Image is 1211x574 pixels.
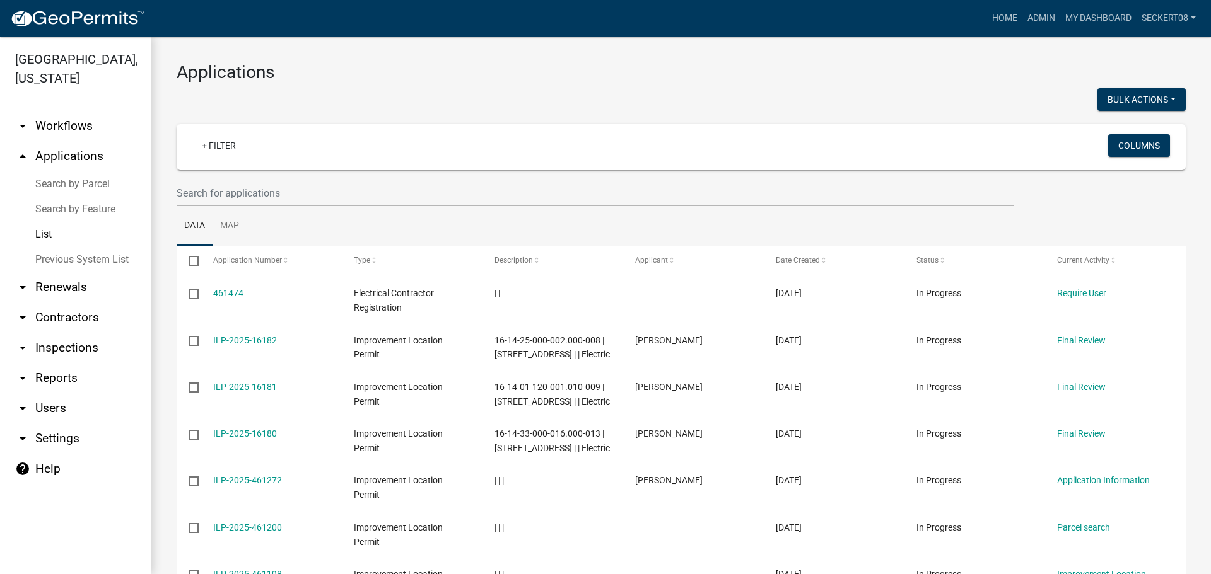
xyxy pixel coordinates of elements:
[776,428,802,439] span: 08/08/2025
[904,246,1045,276] datatable-header-cell: Status
[635,335,703,345] span: Sarah Eckert
[635,475,703,485] span: Sarah Eckert
[776,256,820,265] span: Date Created
[354,382,443,406] span: Improvement Location Permit
[916,428,961,439] span: In Progress
[15,370,30,386] i: arrow_drop_down
[1057,335,1106,345] a: Final Review
[213,382,277,392] a: ILP-2025-16181
[916,335,961,345] span: In Progress
[15,280,30,295] i: arrow_drop_down
[354,522,443,547] span: Improvement Location Permit
[1097,88,1186,111] button: Bulk Actions
[213,288,243,298] a: 461474
[15,310,30,325] i: arrow_drop_down
[776,335,802,345] span: 08/08/2025
[776,475,802,485] span: 08/08/2025
[494,428,610,453] span: 16-14-33-000-016.000-013 | 2547 W COUNTY ROAD 1000 S | | Electric
[987,6,1022,30] a: Home
[1057,288,1106,298] a: Require User
[494,522,504,532] span: | | |
[1057,475,1150,485] a: Application Information
[776,288,802,298] span: 08/09/2025
[177,180,1014,206] input: Search for applications
[192,134,246,157] a: + Filter
[494,256,533,265] span: Description
[764,246,904,276] datatable-header-cell: Date Created
[354,288,434,313] span: Electrical Contractor Registration
[341,246,482,276] datatable-header-cell: Type
[635,256,668,265] span: Applicant
[15,340,30,355] i: arrow_drop_down
[635,382,703,392] span: Sarah Eckert
[1045,246,1186,276] datatable-header-cell: Current Activity
[354,428,443,453] span: Improvement Location Permit
[213,475,282,485] a: ILP-2025-461272
[354,256,370,265] span: Type
[177,206,213,246] a: Data
[15,149,30,164] i: arrow_drop_up
[177,62,1186,83] h3: Applications
[1057,382,1106,392] a: Final Review
[177,246,201,276] datatable-header-cell: Select
[494,335,610,360] span: 16-14-25-000-002.000-008 | 9371 S CO RD 60 E | | Electric
[483,246,623,276] datatable-header-cell: Description
[1137,6,1201,30] a: seckert08
[15,461,30,476] i: help
[1060,6,1137,30] a: My Dashboard
[916,475,961,485] span: In Progress
[623,246,764,276] datatable-header-cell: Applicant
[776,522,802,532] span: 08/08/2025
[916,256,939,265] span: Status
[494,382,610,406] span: 16-14-01-120-001.010-009 | 5033 S CO RD 60 E | | Electric
[1057,256,1109,265] span: Current Activity
[494,475,504,485] span: | | |
[201,246,341,276] datatable-header-cell: Application Number
[1108,134,1170,157] button: Columns
[213,335,277,345] a: ILP-2025-16182
[354,475,443,500] span: Improvement Location Permit
[213,428,277,439] a: ILP-2025-16180
[354,335,443,360] span: Improvement Location Permit
[15,118,30,134] i: arrow_drop_down
[1022,6,1060,30] a: Admin
[213,256,282,265] span: Application Number
[494,288,500,298] span: | |
[916,522,961,532] span: In Progress
[1057,428,1106,439] a: Final Review
[1057,522,1110,532] a: Parcel search
[213,522,282,532] a: ILP-2025-461200
[213,206,247,246] a: Map
[15,431,30,446] i: arrow_drop_down
[776,382,802,392] span: 08/08/2025
[916,382,961,392] span: In Progress
[15,401,30,416] i: arrow_drop_down
[916,288,961,298] span: In Progress
[635,428,703,439] span: Sarah Eckert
